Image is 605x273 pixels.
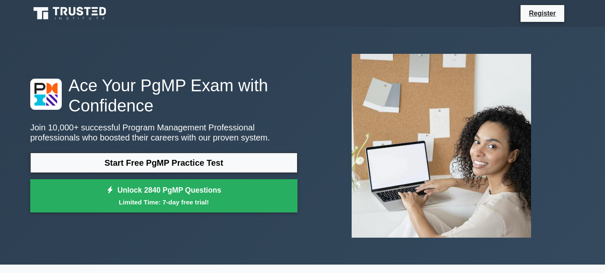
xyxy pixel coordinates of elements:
[30,122,297,143] p: Join 10,000+ successful Program Management Professional professionals who boosted their careers w...
[524,8,561,19] a: Register
[30,75,297,116] h1: Ace Your PgMP Exam with Confidence
[30,179,297,213] a: Unlock 2840 PgMP QuestionsLimited Time: 7-day free trial!
[30,153,297,173] a: Start Free PgMP Practice Test
[41,197,287,207] small: Limited Time: 7-day free trial!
